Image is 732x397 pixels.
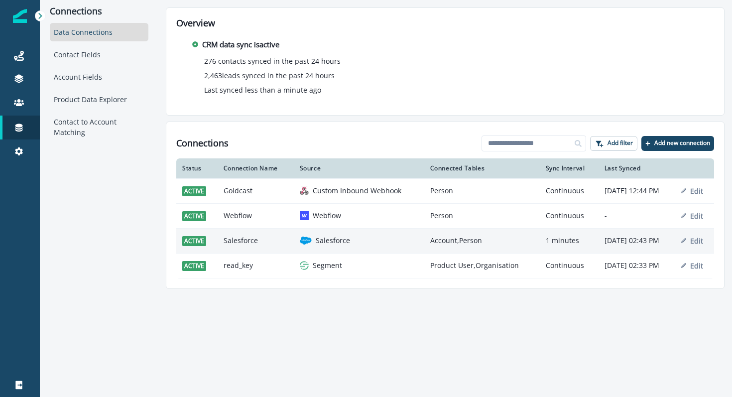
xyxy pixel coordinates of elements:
td: Salesforce [218,228,294,253]
span: active [182,236,206,246]
p: Segment [313,261,342,270]
div: Contact to Account Matching [50,113,148,141]
td: Person [424,178,540,203]
p: Custom Inbound Webhook [313,186,401,196]
p: Last synced less than a minute ago [204,85,321,95]
p: - [605,211,669,221]
button: Edit [681,211,703,221]
div: Connection Name [224,164,288,172]
button: Edit [681,236,703,246]
p: Add filter [608,139,633,146]
div: Account Fields [50,68,148,86]
div: Product Data Explorer [50,90,148,109]
div: Connected Tables [430,164,534,172]
span: active [182,261,206,271]
img: generic inbound webhook [300,186,309,195]
p: CRM data sync is active [202,39,279,50]
td: Person [424,203,540,228]
p: Webflow [313,211,341,221]
a: activeWebflowwebflowWebflowPersonContinuous-Edit [176,203,714,228]
td: Continuous [540,253,599,278]
div: Source [300,164,418,172]
div: Contact Fields [50,45,148,64]
span: active [182,211,206,221]
p: [DATE] 02:43 PM [605,236,669,246]
button: Edit [681,261,703,270]
img: salesforce [300,235,312,247]
p: [DATE] 02:33 PM [605,261,669,270]
p: Salesforce [316,236,350,246]
p: Edit [690,261,703,270]
td: Product User,Organisation [424,253,540,278]
td: read_key [218,253,294,278]
p: Add new connection [654,139,710,146]
img: webflow [300,211,309,220]
td: Continuous [540,203,599,228]
td: Goldcast [218,178,294,203]
div: Data Connections [50,23,148,41]
img: segment [300,261,309,270]
button: Edit [681,186,703,196]
p: Edit [690,236,703,246]
p: 276 contacts synced in the past 24 hours [204,56,341,66]
td: Webflow [218,203,294,228]
div: Sync Interval [546,164,593,172]
p: [DATE] 12:44 PM [605,186,669,196]
div: Last Synced [605,164,669,172]
p: Edit [690,211,703,221]
button: Add filter [590,136,637,151]
button: Add new connection [641,136,714,151]
p: 2,463 leads synced in the past 24 hours [204,70,335,81]
h1: Connections [176,138,229,149]
a: activeread_keysegmentSegmentProduct User,OrganisationContinuous[DATE] 02:33 PMEdit [176,253,714,278]
td: 1 minutes [540,228,599,253]
p: Connections [50,6,148,17]
div: Status [182,164,212,172]
a: activeSalesforcesalesforceSalesforceAccount,Person1 minutes[DATE] 02:43 PMEdit [176,228,714,253]
p: Edit [690,186,703,196]
td: Account,Person [424,228,540,253]
a: activeGoldcastgeneric inbound webhookCustom Inbound WebhookPersonContinuous[DATE] 12:44 PMEdit [176,178,714,203]
span: active [182,186,206,196]
td: Continuous [540,178,599,203]
h2: Overview [176,18,714,29]
img: Inflection [13,9,27,23]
